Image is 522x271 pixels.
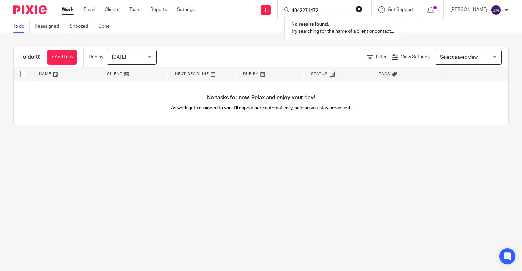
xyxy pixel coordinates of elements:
[177,6,195,13] a: Settings
[47,50,77,65] a: + Add task
[105,6,119,13] a: Clients
[35,20,64,33] a: Reassigned
[34,54,41,60] span: (0)
[401,55,430,59] span: View Settings
[13,5,47,14] img: Pixie
[62,6,74,13] a: Work
[388,7,413,12] span: Get Support
[70,20,93,33] a: Snoozed
[379,72,390,76] span: Tags
[356,6,362,12] button: Clear
[14,94,508,101] h4: No tasks for now. Relax and enjoy your day!
[137,105,385,111] p: As work gets assigned to you it'll appear here automatically, helping you stay organised.
[84,6,95,13] a: Email
[112,55,126,60] span: [DATE]
[291,8,351,14] input: Search
[89,54,103,60] p: Due by
[440,55,478,60] span: Select saved view
[491,5,501,15] img: svg%3E
[13,20,30,33] a: To do
[450,6,487,13] p: [PERSON_NAME]
[98,20,115,33] a: Done
[129,6,140,13] a: Team
[376,55,387,59] span: Filter
[20,54,41,61] h1: To do
[150,6,167,13] a: Reports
